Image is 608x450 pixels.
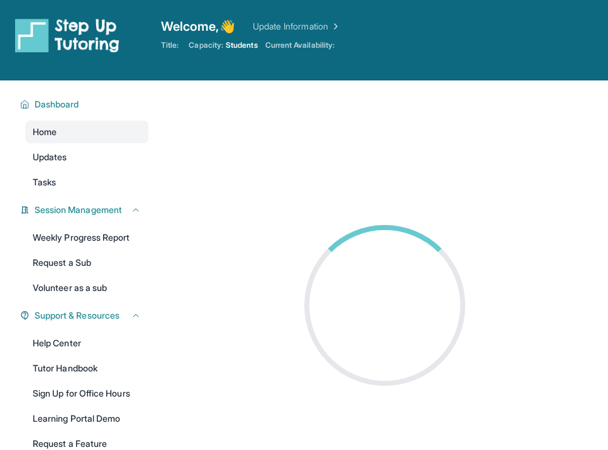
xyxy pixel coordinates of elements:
[161,18,235,35] span: Welcome, 👋
[25,407,148,430] a: Learning Portal Demo
[35,204,122,216] span: Session Management
[35,98,79,111] span: Dashboard
[15,18,119,53] img: logo
[30,98,141,111] button: Dashboard
[25,382,148,405] a: Sign Up for Office Hours
[25,332,148,354] a: Help Center
[25,251,148,274] a: Request a Sub
[161,40,179,50] span: Title:
[189,40,223,50] span: Capacity:
[35,309,119,322] span: Support & Resources
[25,146,148,168] a: Updates
[25,121,148,143] a: Home
[30,204,141,216] button: Session Management
[25,277,148,299] a: Volunteer as a sub
[328,20,341,33] img: Chevron Right
[33,126,57,138] span: Home
[25,226,148,249] a: Weekly Progress Report
[226,40,258,50] span: Students
[33,176,56,189] span: Tasks
[25,357,148,380] a: Tutor Handbook
[30,309,141,322] button: Support & Resources
[265,40,334,50] span: Current Availability:
[253,20,341,33] a: Update Information
[25,171,148,194] a: Tasks
[33,151,67,163] span: Updates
